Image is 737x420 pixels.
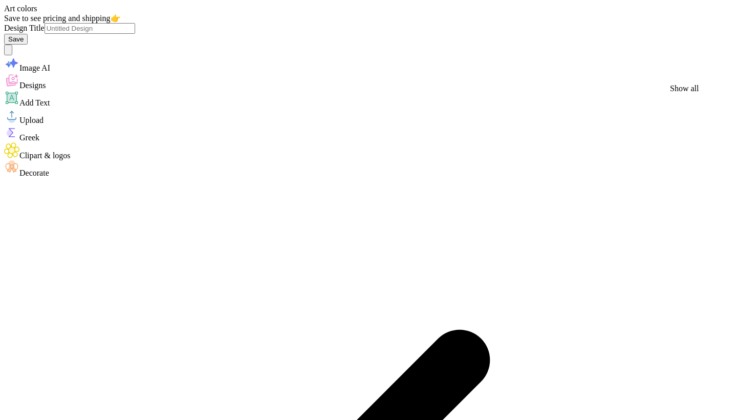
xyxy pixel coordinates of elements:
[4,24,45,32] label: Design Title
[111,14,121,23] span: 👉
[19,81,46,90] span: Designs
[670,84,699,93] div: Show all
[19,133,39,142] span: Greek
[4,4,733,13] div: Art colors
[19,169,49,177] span: Decorate
[19,116,44,124] span: Upload
[4,34,28,45] button: Save
[45,23,135,34] input: Untitled Design
[19,98,50,107] span: Add Text
[4,13,733,23] div: Save to see pricing and shipping
[19,151,71,160] span: Clipart & logos
[19,64,50,72] span: Image AI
